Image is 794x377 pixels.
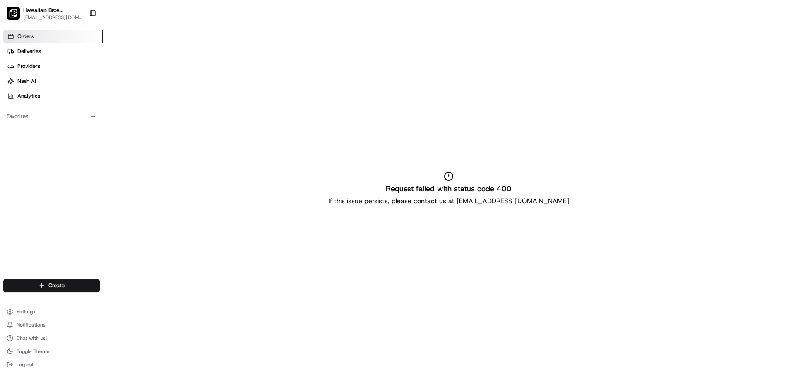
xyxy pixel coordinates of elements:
span: Settings [17,308,35,315]
span: API Documentation [78,120,133,128]
span: Pylon [82,140,100,146]
span: Notifications [17,322,45,328]
span: Log out [17,361,33,368]
button: Start new chat [141,82,151,91]
div: We're available if you need us! [28,87,105,94]
span: Knowledge Base [17,120,63,128]
div: 💻 [70,121,77,127]
span: Nash AI [17,77,36,85]
a: 💻API Documentation [67,117,136,132]
button: Chat with us! [3,332,100,344]
a: 📗Knowledge Base [5,117,67,132]
button: Log out [3,359,100,370]
a: Analytics [3,89,103,103]
a: Powered byPylon [58,140,100,146]
div: 📗 [8,121,15,127]
span: Deliveries [17,48,41,55]
h2: Request failed with status code 400 [386,183,512,195]
span: Analytics [17,92,40,100]
input: Clear [22,53,136,62]
img: Hawaiian Bros (Hurst TX_Precinct Line) [7,7,20,20]
a: Providers [3,60,103,73]
div: Favorites [3,110,100,123]
button: [EMAIL_ADDRESS][DOMAIN_NAME] [23,14,82,21]
span: Orders [17,33,34,40]
p: If this issue persists, please contact us at [EMAIL_ADDRESS][DOMAIN_NAME] [328,196,569,206]
button: Toggle Theme [3,346,100,357]
img: Nash [8,8,25,25]
span: Create [48,282,65,289]
div: Start new chat [28,79,136,87]
span: Providers [17,62,40,70]
p: Welcome 👋 [8,33,151,46]
a: Nash AI [3,74,103,88]
a: Orders [3,30,103,43]
button: Create [3,279,100,292]
button: Settings [3,306,100,317]
a: Deliveries [3,45,103,58]
button: Notifications [3,319,100,331]
button: Hawaiian Bros ([PERSON_NAME] TX_Precinct Line) [23,6,82,14]
button: Hawaiian Bros (Hurst TX_Precinct Line)Hawaiian Bros ([PERSON_NAME] TX_Precinct Line)[EMAIL_ADDRES... [3,3,86,23]
span: Toggle Theme [17,348,50,355]
span: Chat with us! [17,335,47,341]
img: 1736555255976-a54dd68f-1ca7-489b-9aae-adbdc363a1c4 [8,79,23,94]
